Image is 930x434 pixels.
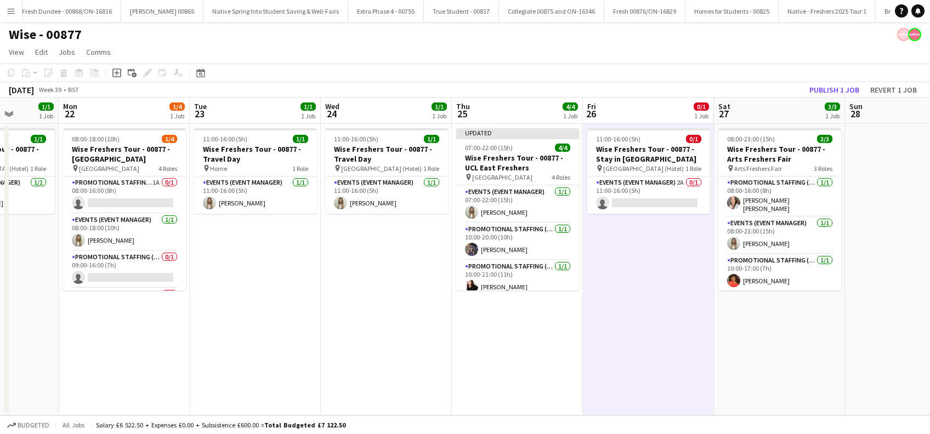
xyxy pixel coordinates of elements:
[499,1,604,22] button: Collegiate 00875 and ON-16346
[60,421,87,429] span: All jobs
[866,83,921,97] button: Revert 1 job
[604,1,685,22] button: Fresh 00876/ON-16829
[897,28,910,41] app-user-avatar: native Staffing
[908,28,921,41] app-user-avatar: native Staffing
[96,421,345,429] div: Salary £6 522.50 + Expenses £0.00 + Subsistence £600.00 =
[4,45,29,59] a: View
[13,1,121,22] button: Fresh Dundee - 00868/ON-16816
[36,85,64,94] span: Week 39
[35,47,48,57] span: Edit
[264,421,345,429] span: Total Budgeted £7 122.50
[685,1,779,22] button: Homes for Students - 00825
[86,47,111,57] span: Comms
[54,45,80,59] a: Jobs
[18,421,49,429] span: Budgeted
[9,84,34,95] div: [DATE]
[9,47,24,57] span: View
[203,1,348,22] button: Native Spring Into Student Saving & Well-Fairs
[5,419,51,431] button: Budgeted
[31,45,52,59] a: Edit
[59,47,75,57] span: Jobs
[779,1,876,22] button: Native - Freshers 2025 Tour 1
[805,83,864,97] button: Publish 1 job
[82,45,115,59] a: Comms
[424,1,499,22] button: True Student - 00817
[348,1,424,22] button: Extra Phase 4 - 00755
[9,26,82,43] h1: Wise - 00877
[121,1,203,22] button: [PERSON_NAME] 00865
[68,85,79,94] div: BST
